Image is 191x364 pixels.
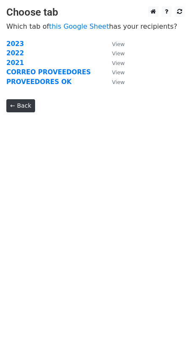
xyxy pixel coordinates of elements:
a: View [104,40,125,48]
a: View [104,78,125,86]
h3: Choose tab [6,6,185,19]
small: View [112,69,125,76]
a: PROVEEDORES OK [6,78,71,86]
small: View [112,50,125,57]
small: View [112,41,125,47]
a: View [104,68,125,76]
a: ← Back [6,99,35,112]
a: CORREO PROVEEDORES [6,68,91,76]
iframe: Chat Widget [149,323,191,364]
a: 2023 [6,40,24,48]
a: View [104,49,125,57]
a: 2021 [6,59,24,67]
div: Widget de chat [149,323,191,364]
a: 2022 [6,49,24,57]
a: this Google Sheet [49,22,109,30]
p: Which tab of has your recipients? [6,22,185,31]
small: View [112,79,125,85]
small: View [112,60,125,66]
a: View [104,59,125,67]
